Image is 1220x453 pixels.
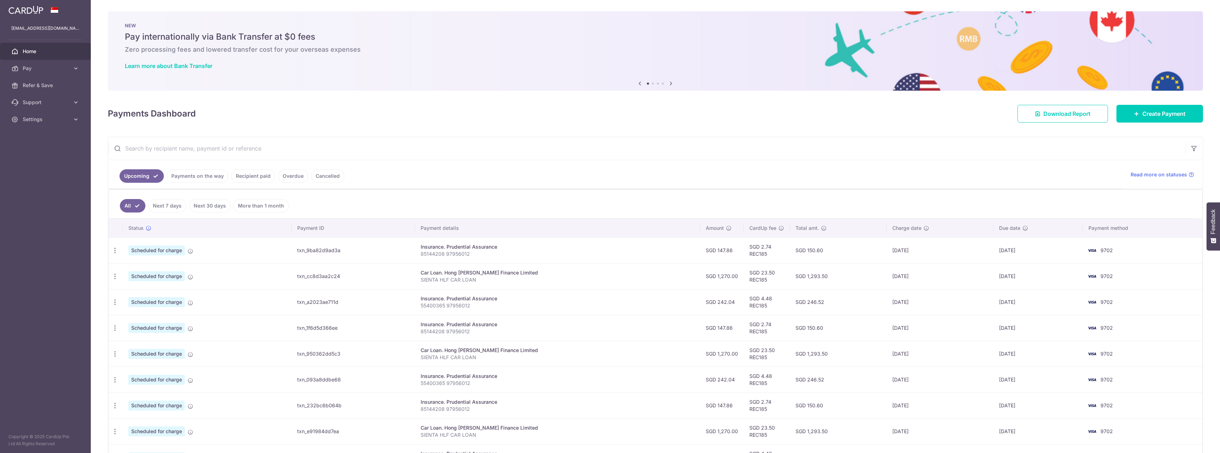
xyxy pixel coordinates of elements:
[993,341,1083,367] td: [DATE]
[744,392,790,418] td: SGD 2.74 REC185
[744,237,790,263] td: SGD 2.74 REC185
[887,263,993,289] td: [DATE]
[700,237,744,263] td: SGD 147.86
[993,237,1083,263] td: [DATE]
[744,367,790,392] td: SGD 4.48 REC185
[9,6,43,14] img: CardUp
[744,263,790,289] td: SGD 23.50 REC185
[1085,272,1099,281] img: Bank Card
[292,219,415,237] th: Payment ID
[1085,401,1099,410] img: Bank Card
[128,271,185,281] span: Scheduled for charge
[120,169,164,183] a: Upcoming
[1100,428,1113,434] span: 9702
[125,45,1186,54] h6: Zero processing fees and lowered transfer cost for your overseas expenses
[700,341,744,367] td: SGD 1,270.00
[1100,299,1113,305] span: 9702
[421,295,694,302] div: Insurance. Prudential Assurance
[189,199,231,213] a: Next 30 days
[790,418,886,444] td: SGD 1,293.50
[795,225,819,232] span: Total amt.
[128,349,185,359] span: Scheduled for charge
[1017,105,1108,123] a: Download Report
[421,302,694,309] p: 55400365 97956012
[887,418,993,444] td: [DATE]
[421,431,694,438] p: SIENTA HLF CAR LOAN
[744,315,790,341] td: SGD 2.74 REC185
[421,250,694,257] p: 85144208 97956012
[1210,209,1216,234] span: Feedback
[421,269,694,276] div: Car Loan. Hong [PERSON_NAME] Finance Limited
[1085,375,1099,384] img: Bank Card
[700,418,744,444] td: SGD 1,270.00
[421,347,694,354] div: Car Loan. Hong [PERSON_NAME] Finance Limited
[292,263,415,289] td: txn_cc8d3aa2c24
[292,418,415,444] td: txn_e91984dd7ea
[790,237,886,263] td: SGD 150.60
[700,315,744,341] td: SGD 147.86
[1100,402,1113,408] span: 9702
[108,11,1203,91] img: Bank transfer banner
[23,116,70,123] span: Settings
[790,263,886,289] td: SGD 1,293.50
[421,398,694,406] div: Insurance. Prudential Assurance
[292,341,415,367] td: txn_950362dd5c3
[11,25,79,32] p: [EMAIL_ADDRESS][DOMAIN_NAME]
[128,426,185,436] span: Scheduled for charge
[421,354,694,361] p: SIENTA HLF CAR LOAN
[108,137,1186,160] input: Search by recipient name, payment id or reference
[700,392,744,418] td: SGD 147.86
[1116,105,1203,123] a: Create Payment
[790,341,886,367] td: SGD 1,293.50
[421,373,694,380] div: Insurance. Prudential Assurance
[700,367,744,392] td: SGD 242.04
[887,237,993,263] td: [DATE]
[415,219,700,237] th: Payment details
[1131,171,1194,178] a: Read more on statuses
[749,225,776,232] span: CardUp fee
[993,315,1083,341] td: [DATE]
[1085,298,1099,306] img: Bank Card
[278,169,308,183] a: Overdue
[1043,109,1091,118] span: Download Report
[128,323,185,333] span: Scheduled for charge
[128,375,185,385] span: Scheduled for charge
[993,392,1083,418] td: [DATE]
[744,289,790,315] td: SGD 4.48 REC185
[790,392,886,418] td: SGD 150.60
[311,169,344,183] a: Cancelled
[887,315,993,341] td: [DATE]
[700,289,744,315] td: SGD 242.04
[23,65,70,72] span: Pay
[292,289,415,315] td: txn_a2023ae711d
[993,418,1083,444] td: [DATE]
[421,328,694,335] p: 85144208 97956012
[887,289,993,315] td: [DATE]
[292,367,415,392] td: txn_093a8ddbe68
[125,31,1186,43] h5: Pay internationally via Bank Transfer at $0 fees
[128,401,185,410] span: Scheduled for charge
[120,199,145,213] a: All
[1085,324,1099,332] img: Bank Card
[993,367,1083,392] td: [DATE]
[993,263,1083,289] td: [DATE]
[23,48,70,55] span: Home
[167,169,228,183] a: Payments on the way
[706,225,724,232] span: Amount
[421,424,694,431] div: Car Loan. Hong [PERSON_NAME] Finance Limited
[1131,171,1187,178] span: Read more on statuses
[1083,219,1202,237] th: Payment method
[744,418,790,444] td: SGD 23.50 REC185
[292,315,415,341] td: txn_1f6d5d366ee
[23,82,70,89] span: Refer & Save
[108,107,196,120] h4: Payments Dashboard
[292,392,415,418] td: txn_232bc6b064b
[421,380,694,387] p: 55400365 97956012
[887,367,993,392] td: [DATE]
[790,315,886,341] td: SGD 150.60
[892,225,921,232] span: Charge date
[1100,325,1113,331] span: 9702
[1142,109,1186,118] span: Create Payment
[421,276,694,283] p: SIENTA HLF CAR LOAN
[1085,427,1099,436] img: Bank Card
